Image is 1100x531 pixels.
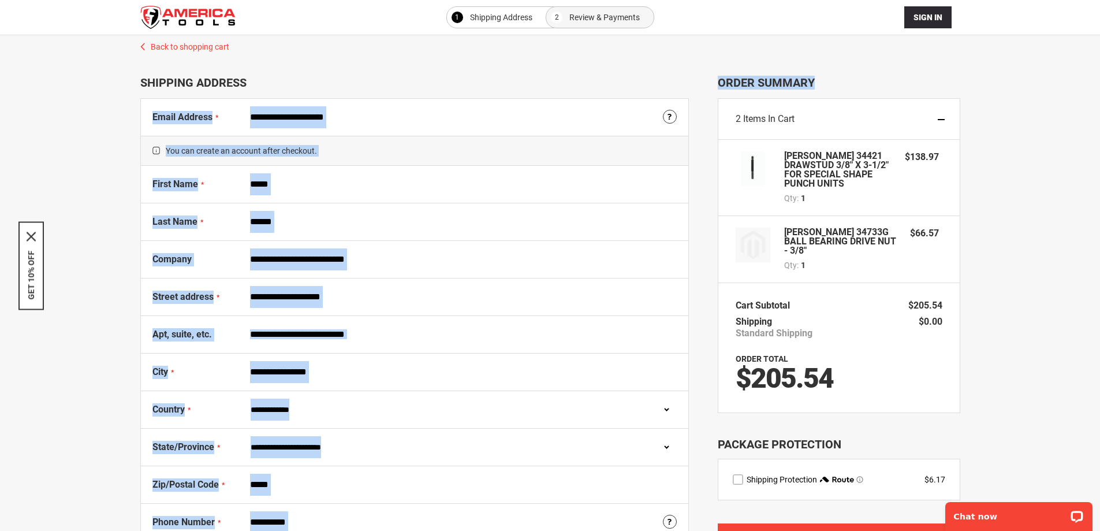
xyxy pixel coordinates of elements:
[27,232,36,241] button: Close
[784,194,797,203] span: Qty
[784,261,797,270] span: Qty
[905,151,939,162] span: $138.97
[152,291,214,302] span: Street address
[152,366,168,377] span: City
[152,404,185,415] span: Country
[736,316,772,327] span: Shipping
[913,13,942,22] span: Sign In
[27,250,36,299] button: GET 10% OFF
[141,136,688,166] span: You can create an account after checkout.
[908,300,942,311] span: $205.54
[904,6,952,28] button: Sign In
[910,228,939,239] span: $66.57
[152,112,212,122] span: Email Address
[455,10,459,24] span: 1
[938,495,1100,531] iframe: LiveChat chat widget
[152,329,212,340] span: Apt, suite, etc.
[736,151,770,186] img: GREENLEE 34421 DRAWSTUD 3/8" X 3-1/2" FOR SPECIAL SHAPE PUNCH UNITS
[856,476,863,483] span: Learn more
[569,10,640,24] span: Review & Payments
[784,228,899,255] strong: [PERSON_NAME] 34733G BALL BEARING DRIVE NUT - 3/8"
[801,259,806,271] span: 1
[470,10,532,24] span: Shipping Address
[140,6,236,29] a: store logo
[152,517,215,528] span: Phone Number
[152,254,192,265] span: Company
[27,232,36,241] svg: close icon
[743,113,795,124] span: Items in Cart
[784,151,894,188] strong: [PERSON_NAME] 34421 DRAWSTUD 3/8" X 3-1/2" FOR SPECIAL SHAPE PUNCH UNITS
[801,192,806,204] span: 1
[152,179,198,190] span: First Name
[140,76,689,90] div: Shipping Address
[919,316,942,327] span: $0.00
[733,474,945,485] div: route shipping protection selector element
[718,76,960,90] span: Order Summary
[736,354,788,363] strong: Order Total
[736,298,796,314] th: Cart Subtotal
[129,35,972,53] a: Back to shopping cart
[736,113,741,124] span: 2
[152,216,197,227] span: Last Name
[152,479,219,490] span: Zip/Postal Code
[718,436,960,453] div: Package Protection
[736,328,812,339] span: Standard Shipping
[140,6,236,29] img: America Tools
[924,474,945,485] div: $6.17
[747,475,817,484] span: Shipping Protection
[736,362,833,395] span: $205.54
[152,441,214,452] span: State/Province
[736,228,770,262] img: GREENLEE 34733G BALL BEARING DRIVE NUT - 3/8"
[555,10,559,24] span: 2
